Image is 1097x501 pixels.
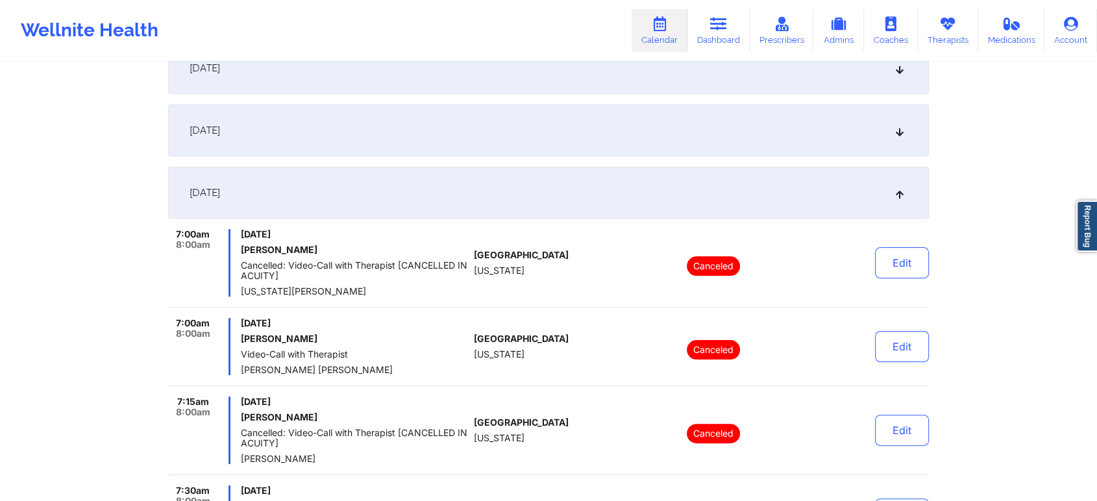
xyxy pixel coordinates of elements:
span: [DATE] [241,318,469,328]
span: [US_STATE] [474,433,524,443]
span: [DATE] [241,485,469,496]
a: Coaches [864,9,918,52]
span: Cancelled: Video-Call with Therapist [CANCELLED IN ACUITY] [241,428,469,448]
span: [PERSON_NAME] [PERSON_NAME] [241,365,469,375]
span: 7:15am [177,397,209,407]
h6: [PERSON_NAME] [241,334,469,344]
span: [GEOGRAPHIC_DATA] [474,417,569,428]
span: [GEOGRAPHIC_DATA] [474,334,569,344]
a: Report Bug [1076,201,1097,252]
span: [US_STATE][PERSON_NAME] [241,286,469,297]
a: Account [1044,9,1097,52]
a: Dashboard [687,9,750,52]
span: 7:30am [176,485,210,496]
span: [PERSON_NAME] [241,454,469,464]
span: Cancelled: Video-Call with Therapist [CANCELLED IN ACUITY] [241,260,469,281]
span: 8:00am [176,407,210,417]
button: Edit [875,415,929,446]
span: [US_STATE] [474,349,524,360]
span: 8:00am [176,328,210,339]
a: Admins [813,9,864,52]
button: Edit [875,331,929,362]
span: [US_STATE] [474,265,524,276]
a: Medications [978,9,1045,52]
p: Canceled [687,256,740,276]
span: [DATE] [190,62,220,75]
a: Calendar [632,9,687,52]
a: Therapists [918,9,978,52]
span: [DATE] [241,397,469,407]
span: [DATE] [241,229,469,239]
button: Edit [875,247,929,278]
p: Canceled [687,424,740,443]
span: [DATE] [190,124,220,137]
h6: [PERSON_NAME] [241,412,469,422]
a: Prescribers [750,9,814,52]
h6: [PERSON_NAME] [241,245,469,255]
p: Canceled [687,340,740,360]
span: [DATE] [190,186,220,199]
span: 7:00am [176,229,210,239]
span: 7:00am [176,318,210,328]
span: [GEOGRAPHIC_DATA] [474,250,569,260]
span: Video-Call with Therapist [241,349,469,360]
span: 8:00am [176,239,210,250]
